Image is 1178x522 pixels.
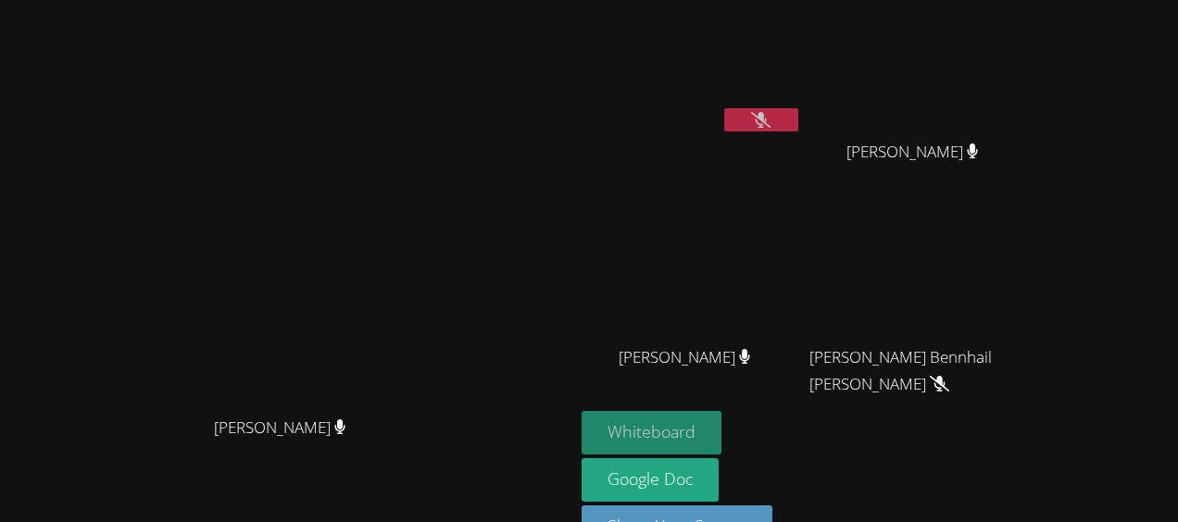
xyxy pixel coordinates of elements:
a: Google Doc [582,458,719,502]
button: Whiteboard [582,411,721,454]
span: [PERSON_NAME] Bennhail [PERSON_NAME] [809,344,1015,398]
span: [PERSON_NAME] [214,415,346,441]
span: [PERSON_NAME] [846,139,979,166]
span: [PERSON_NAME] [619,344,751,371]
